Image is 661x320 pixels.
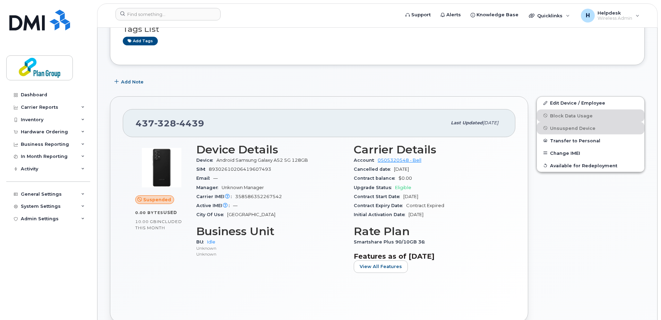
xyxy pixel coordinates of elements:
h3: Business Unit [196,225,345,238]
span: Carrier IMEI [196,194,235,199]
span: Contract Expired [406,203,444,208]
span: [DATE] [403,194,418,199]
span: Last updated [451,120,483,125]
span: Quicklinks [537,13,563,18]
button: Transfer to Personal [537,134,644,147]
span: Initial Activation Date [354,212,409,217]
span: Unsuspend Device [550,125,595,131]
span: Knowledge Base [477,11,518,18]
span: Manager [196,185,222,190]
h3: Rate Plan [354,225,503,238]
button: View All Features [354,260,408,273]
button: Block Data Usage [537,109,644,122]
button: Available for Redeployment [537,159,644,172]
button: Unsuspend Device [537,122,644,134]
span: — [233,203,238,208]
span: [DATE] [409,212,423,217]
span: Suspended [143,196,171,203]
h3: Device Details [196,143,345,156]
span: Smartshare Plus 90/10GB 36 [354,239,428,245]
span: City Of Use [196,212,227,217]
span: Contract balance [354,176,398,181]
img: image20231002-3703462-2e78ka.jpeg [141,147,182,188]
h3: Carrier Details [354,143,503,156]
h3: Tags List [123,25,632,34]
span: BU [196,239,207,245]
span: used [163,210,177,215]
span: 358586352267542 [235,194,282,199]
a: 0505320548 - Bell [378,158,421,163]
p: Unknown [196,245,345,251]
span: Contract Expiry Date [354,203,406,208]
span: Helpdesk [598,10,632,16]
span: — [213,176,218,181]
span: $0.00 [398,176,412,181]
span: SIM [196,167,209,172]
span: 10.00 GB [135,219,157,224]
span: 437 [136,118,204,128]
span: Eligible [395,185,411,190]
button: Change IMEI [537,147,644,159]
a: Idle [207,239,215,245]
span: included this month [135,219,182,230]
span: Device [196,158,216,163]
span: 89302610206419607493 [209,167,271,172]
h3: Features as of [DATE] [354,252,503,260]
span: Account [354,158,378,163]
span: Support [411,11,431,18]
a: Knowledge Base [466,8,523,22]
span: Email [196,176,213,181]
a: Add tags [123,37,158,45]
span: View All Features [360,263,402,270]
span: [GEOGRAPHIC_DATA] [227,212,275,217]
input: Find something... [115,8,221,20]
span: Alerts [446,11,461,18]
span: 0.00 Bytes [135,210,163,215]
span: H [586,11,590,20]
a: Support [401,8,436,22]
p: Unknown [196,251,345,257]
a: Edit Device / Employee [537,97,644,109]
span: Contract Start Date [354,194,403,199]
span: [DATE] [394,167,409,172]
span: Android Samsung Galaxy A52 5G 128GB [216,158,308,163]
span: Active IMEI [196,203,233,208]
span: Add Note [121,79,144,85]
span: Available for Redeployment [550,163,617,168]
span: 328 [154,118,176,128]
div: Helpdesk [576,9,644,23]
span: Upgrade Status [354,185,395,190]
span: 4439 [176,118,204,128]
span: Cancelled date [354,167,394,172]
button: Add Note [110,75,149,88]
span: Unknown Manager [222,185,264,190]
span: [DATE] [483,120,498,125]
span: Wireless Admin [598,16,632,21]
div: Quicklinks [524,9,575,23]
a: Alerts [436,8,466,22]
